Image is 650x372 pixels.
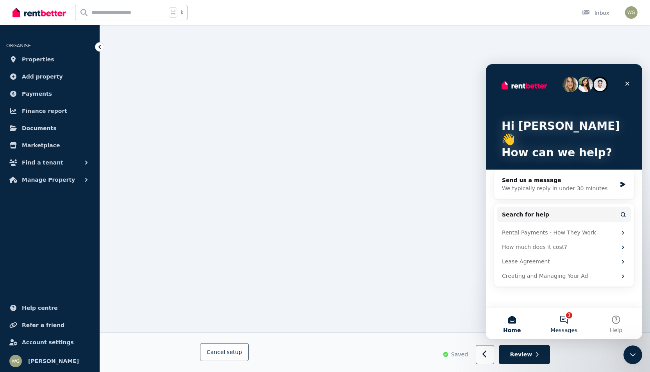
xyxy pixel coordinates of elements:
[207,349,242,356] span: Cancel
[227,349,242,356] span: setup
[6,138,93,153] a: Marketplace
[22,158,63,167] span: Find a tenant
[6,120,93,136] a: Documents
[499,345,550,365] button: Review
[510,351,532,359] span: Review
[6,69,93,84] a: Add property
[22,338,74,347] span: Account settings
[6,155,93,170] button: Find a tenant
[625,6,637,19] img: warwick gray
[623,345,642,364] iframe: Intercom live chat
[6,52,93,67] a: Properties
[22,89,52,98] span: Payments
[22,175,75,184] span: Manage Property
[451,351,468,359] span: Saved
[9,355,22,367] img: warwick gray
[22,141,60,150] span: Marketplace
[12,7,66,18] img: RentBetter
[6,300,93,316] a: Help centre
[6,103,93,119] a: Finance report
[22,303,58,313] span: Help centre
[22,106,67,116] span: Finance report
[200,343,249,361] button: Cancelsetup
[6,172,93,188] button: Manage Property
[486,64,642,339] iframe: Intercom live chat
[180,9,183,16] span: k
[6,334,93,350] a: Account settings
[22,72,63,81] span: Add property
[6,317,93,333] a: Refer a friend
[6,43,31,48] span: ORGANISE
[22,55,54,64] span: Properties
[22,123,57,133] span: Documents
[22,320,64,330] span: Refer a friend
[6,86,93,102] a: Payments
[582,9,609,17] div: Inbox
[28,356,79,366] span: [PERSON_NAME]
